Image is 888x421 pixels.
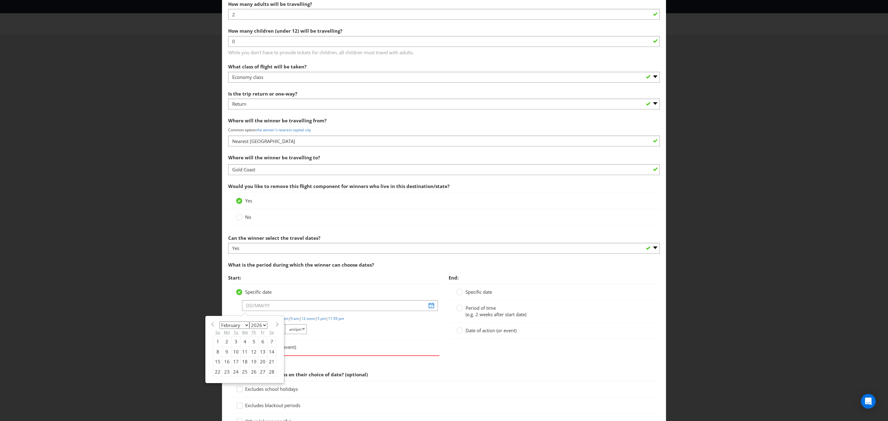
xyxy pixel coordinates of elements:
[466,327,516,333] span: Date of action (or event)
[222,347,232,357] div: 9
[249,367,258,377] div: 26
[466,289,492,295] span: Specific date
[328,316,344,321] a: 11:59 pm
[228,91,297,97] span: Is the trip return or one-way?
[249,337,258,347] div: 5
[228,235,320,241] span: Can the winner select the travel dates?
[228,262,374,268] span: What is the period during which the winner can choose dates?
[228,275,241,281] span: Start:
[258,357,267,367] div: 20
[234,329,238,335] abbr: Tuesday
[213,367,222,377] div: 22
[267,337,276,347] div: 7
[228,114,660,127] div: Where will the winner be travelling from?
[240,337,249,347] div: 4
[317,316,326,321] a: 5 pm
[245,198,252,204] span: Yes
[290,316,299,321] a: 9 am
[228,151,660,164] div: Where will the winner be travelling to?
[232,337,240,347] div: 3
[249,347,258,357] div: 12
[466,305,496,311] span: Period of time
[267,347,276,357] div: 14
[245,386,298,392] span: Excludes school holidays
[245,214,251,220] span: No
[267,367,276,377] div: 28
[267,357,276,367] div: 21
[326,316,328,321] span: |
[228,127,257,133] span: Common option:
[228,371,368,378] span: Are there any limitations on their choice of date? (optional)
[269,329,274,335] abbr: Saturday
[315,316,317,321] span: |
[258,347,267,357] div: 13
[249,357,258,367] div: 19
[449,275,458,281] span: End:
[245,402,300,408] span: Excludes blackout periods
[228,183,450,189] span: Would you like to remove this flight component for winners who live in this destination/state?
[257,127,311,133] a: the winner's nearest capital city
[224,329,230,335] abbr: Monday
[240,347,249,357] div: 11
[213,357,222,367] div: 15
[222,357,232,367] div: 16
[228,28,342,34] span: How many children (under 12) will be travelling?
[258,337,267,347] div: 6
[228,47,660,56] span: While you don't have to provide tickets for children, all children must travel with adults.
[228,356,439,365] span: Start must be specified
[213,347,222,357] div: 8
[466,311,526,317] span: (e.g. 2 weeks after start date)
[299,316,301,321] span: |
[222,337,232,347] div: 2
[245,289,272,295] span: Specific date
[252,329,256,335] abbr: Thursday
[242,300,438,311] input: DD/MM/YY
[232,347,240,357] div: 10
[213,337,222,347] div: 1
[232,367,240,377] div: 24
[232,357,240,367] div: 17
[228,63,306,70] span: What class of flight will be taken?
[228,1,312,7] span: How many adults will be travelling?
[261,329,265,335] abbr: Friday
[216,329,220,335] abbr: Sunday
[301,316,315,321] a: 12 noon
[222,367,232,377] div: 23
[240,367,249,377] div: 25
[240,357,249,367] div: 18
[288,316,290,321] span: |
[861,394,876,409] div: Open Intercom Messenger
[242,329,248,335] abbr: Wednesday
[258,367,267,377] div: 27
